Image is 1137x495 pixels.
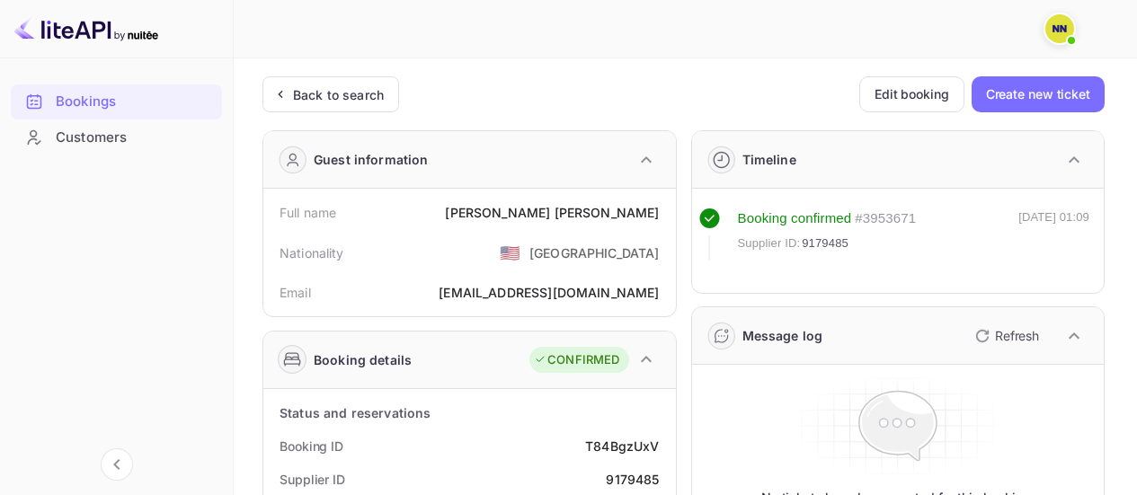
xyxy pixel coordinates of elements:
div: Booking details [314,350,412,369]
img: LiteAPI logo [14,14,158,43]
button: Edit booking [859,76,964,112]
div: [GEOGRAPHIC_DATA] [529,243,660,262]
div: [DATE] 01:09 [1018,208,1089,261]
div: Customers [56,128,213,148]
div: Booking ID [280,437,343,455]
div: Nationality [280,243,344,262]
div: Back to search [293,85,384,104]
span: 9179485 [802,234,848,252]
div: Bookings [11,84,222,119]
span: United States [500,236,520,269]
div: Message log [742,326,823,345]
div: Customers [11,120,222,155]
div: Status and reservations [280,403,431,422]
img: N/A N/A [1045,14,1074,43]
div: Email [280,283,311,302]
div: Supplier ID [280,470,345,489]
div: Bookings [56,92,213,112]
div: # 3953671 [855,208,916,229]
div: [EMAIL_ADDRESS][DOMAIN_NAME] [439,283,659,302]
div: [PERSON_NAME] [PERSON_NAME] [445,203,659,222]
button: Refresh [964,322,1046,350]
button: Create new ticket [972,76,1105,112]
a: Bookings [11,84,222,118]
div: Timeline [742,150,796,169]
button: Collapse navigation [101,448,133,481]
p: Refresh [995,326,1039,345]
div: Full name [280,203,336,222]
div: CONFIRMED [534,351,619,369]
div: T84BgzUxV [585,437,659,455]
a: Customers [11,120,222,154]
span: Supplier ID: [738,234,801,252]
div: Guest information [314,150,429,169]
div: Booking confirmed [738,208,852,229]
div: 9179485 [606,470,659,489]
